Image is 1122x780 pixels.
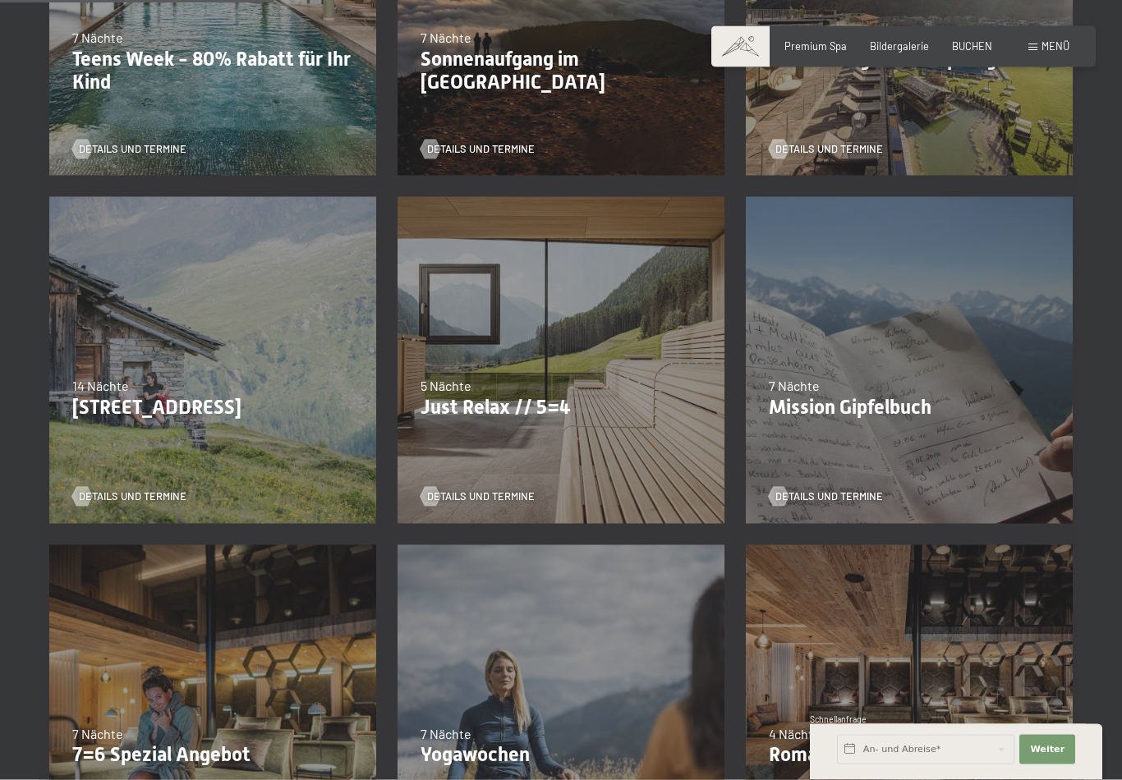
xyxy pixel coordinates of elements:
span: 7 Nächte [769,378,820,393]
a: BUCHEN [952,39,992,53]
span: Schnellanfrage [810,714,867,724]
span: Details und Termine [427,489,535,504]
span: Details und Termine [79,142,186,157]
button: Weiter [1019,735,1075,764]
span: 7 Nächte [421,30,471,45]
p: Romantische Auszeit - 4=3 [769,743,1050,767]
span: Details und Termine [775,489,883,504]
a: Details und Termine [769,142,883,157]
p: 7=6 Spezial Angebot [72,743,353,767]
span: Details und Termine [427,142,535,157]
p: [STREET_ADDRESS] [72,396,353,420]
p: Mission Gipfelbuch [769,396,1050,420]
p: Sonnenaufgang im [GEOGRAPHIC_DATA] [421,48,701,95]
span: Weiter [1030,743,1065,756]
a: Bildergalerie [870,39,929,53]
p: Yogawochen [421,743,701,767]
a: Details und Termine [421,142,535,157]
span: 5 Nächte [421,378,471,393]
span: 7 Nächte [72,726,123,741]
span: 7 Nächte [421,726,471,741]
a: Details und Termine [421,489,535,504]
span: Menü [1042,39,1069,53]
a: Details und Termine [72,489,186,504]
p: Teens Week - 80% Rabatt für Ihr Kind [72,48,353,95]
a: Premium Spa [784,39,847,53]
span: 7 Nächte [72,30,123,45]
span: Details und Termine [775,142,883,157]
a: Details und Termine [769,489,883,504]
p: Just Relax // 5=4 [421,396,701,420]
span: 14 Nächte [72,378,129,393]
span: Details und Termine [79,489,186,504]
a: Details und Termine [72,142,186,157]
span: 4 Nächte [769,726,821,741]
